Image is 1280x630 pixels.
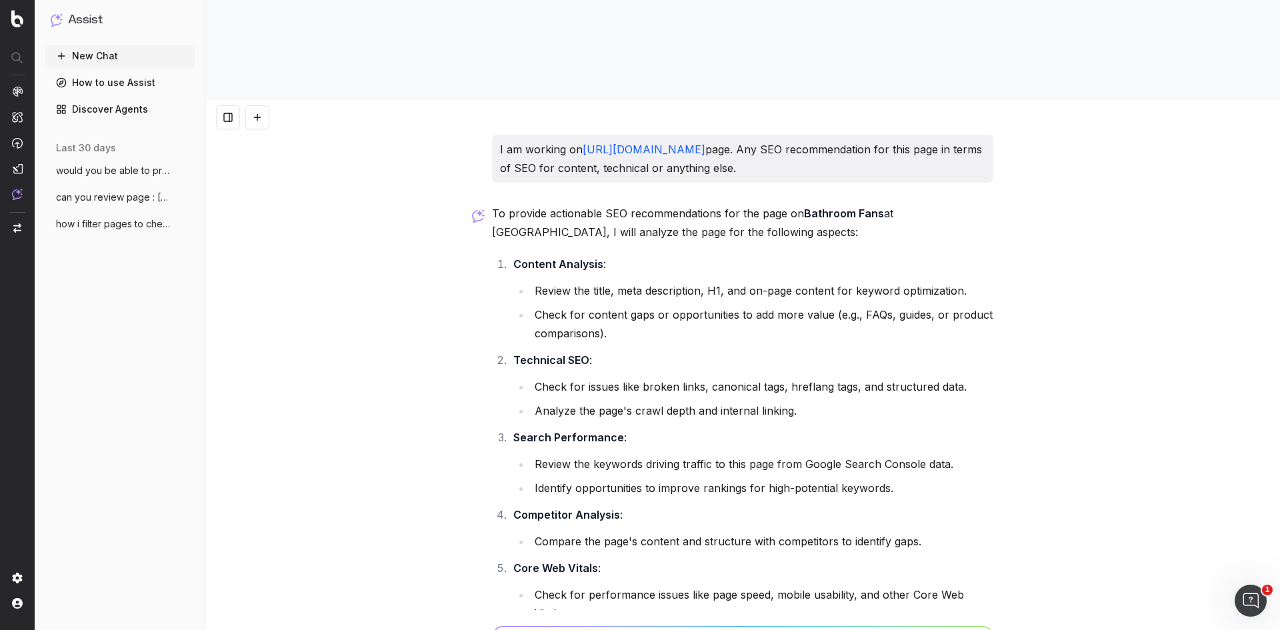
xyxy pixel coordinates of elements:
[45,45,195,67] button: New Chat
[531,377,993,396] li: Check for issues like broken links, canonical tags, hreflang tags, and structured data.
[12,86,23,97] img: Analytics
[583,143,705,156] a: [URL][DOMAIN_NAME]
[12,111,23,123] img: Intelligence
[12,137,23,149] img: Activation
[21,35,32,45] img: website_grey.svg
[804,207,884,220] strong: Bathroom Fans
[56,217,173,231] span: how i filter pages to check their techni
[45,72,195,93] a: How to use Assist
[12,573,23,583] img: Setting
[36,77,47,88] img: tab_domain_overview_orange.svg
[500,140,985,177] p: I am working on page. Any SEO recommendation for this page in terms of SEO for content, technical...
[35,35,147,45] div: Domain: [DOMAIN_NAME]
[45,160,195,181] button: would you be able to provide some insigh
[509,505,993,551] li: :
[509,255,993,343] li: :
[37,21,65,32] div: v 4.0.25
[13,223,21,233] img: Switch project
[12,163,23,174] img: Studio
[1262,585,1273,595] span: 1
[531,305,993,343] li: Check for content gaps or opportunities to add more value (e.g., FAQs, guides, or product compari...
[513,508,620,521] strong: Competitor Analysis
[1235,585,1267,617] iframe: Intercom live chat
[12,598,23,609] img: My account
[11,10,23,27] img: Botify logo
[51,13,63,26] img: Assist
[56,141,116,155] span: last 30 days
[21,21,32,32] img: logo_orange.svg
[133,77,143,88] img: tab_keywords_by_traffic_grey.svg
[531,401,993,420] li: Analyze the page's crawl depth and internal linking.
[51,11,189,29] button: Assist
[492,204,993,241] p: To provide actionable SEO recommendations for the page on at [GEOGRAPHIC_DATA], I will analyze th...
[56,164,173,177] span: would you be able to provide some insigh
[51,79,119,87] div: Domain Overview
[509,351,993,420] li: :
[513,353,589,367] strong: Technical SEO
[513,257,603,271] strong: Content Analysis
[513,431,624,444] strong: Search Performance
[45,187,195,208] button: can you review page : [URL]
[12,189,23,200] img: Assist
[56,191,173,204] span: can you review page : [URL]
[531,479,993,497] li: Identify opportunities to improve rankings for high-potential keywords.
[531,281,993,300] li: Review the title, meta description, H1, and on-page content for keyword optimization.
[45,213,195,235] button: how i filter pages to check their techni
[531,532,993,551] li: Compare the page's content and structure with competitors to identify gaps.
[513,561,598,575] strong: Core Web Vitals
[472,209,485,223] img: Botify assist logo
[531,585,993,623] li: Check for performance issues like page speed, mobile usability, and other Core Web Vitals.
[509,559,993,623] li: :
[68,11,103,29] h1: Assist
[531,455,993,473] li: Review the keywords driving traffic to this page from Google Search Console data.
[45,99,195,120] a: Discover Agents
[509,428,993,497] li: :
[147,79,225,87] div: Keywords by Traffic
